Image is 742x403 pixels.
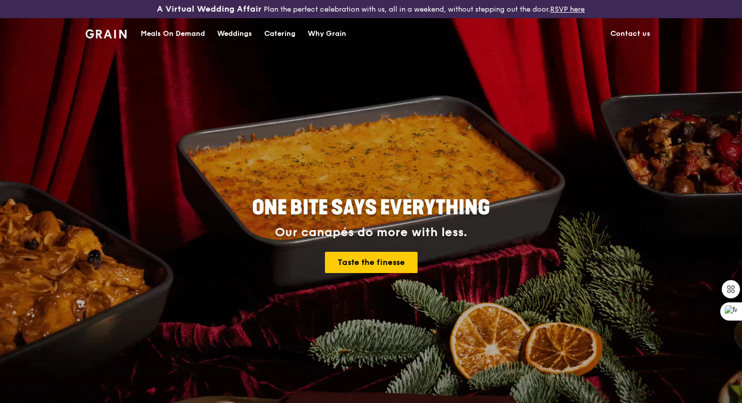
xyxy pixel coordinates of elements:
h3: A Virtual Wedding Affair [157,4,262,14]
a: Contact us [604,19,656,49]
img: Grain [86,29,127,38]
div: Why Grain [308,19,346,49]
a: GrainGrain [86,18,127,48]
div: Our canapés do more with less. [189,226,553,240]
div: Meals On Demand [141,19,205,49]
div: Weddings [217,19,252,49]
a: Weddings [211,19,258,49]
div: Plan the perfect celebration with us, all in a weekend, without stepping out the door. [123,4,618,14]
span: ONE BITE SAYS EVERYTHING [252,196,490,220]
a: Why Grain [302,19,352,49]
a: Taste the finesse [325,252,418,273]
div: Catering [264,19,296,49]
a: RSVP here [550,5,585,14]
a: Catering [258,19,302,49]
